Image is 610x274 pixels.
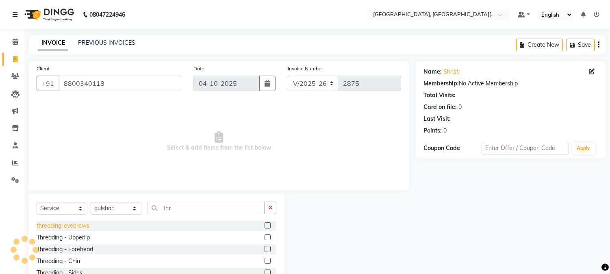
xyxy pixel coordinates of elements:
[37,65,50,72] label: Client
[423,79,459,88] div: Membership:
[193,65,204,72] label: Date
[37,76,59,91] button: +91
[423,115,451,123] div: Last Visit:
[572,142,595,154] button: Apply
[89,3,125,26] b: 08047224946
[423,91,456,100] div: Total Visits:
[423,144,482,152] div: Coupon Code
[59,76,181,91] input: Search by Name/Mobile/Email/Code
[37,222,89,230] div: threading-eyebrows
[423,126,442,135] div: Points:
[566,39,595,51] button: Save
[78,39,135,46] a: PREVIOUS INVOICES
[443,67,460,76] a: Shristi
[423,79,598,88] div: No Active Membership
[38,36,68,50] a: INVOICE
[37,233,90,242] div: Threading - Upperlip
[37,101,401,182] span: Select & add items from the list below
[37,257,80,265] div: Threading - Chin
[458,103,462,111] div: 0
[148,202,265,214] input: Search or Scan
[452,115,455,123] div: -
[423,67,442,76] div: Name:
[443,126,447,135] div: 0
[288,65,323,72] label: Invoice Number
[482,142,569,154] input: Enter Offer / Coupon Code
[37,245,93,254] div: Threading - Forehead
[423,103,457,111] div: Card on file:
[516,39,563,51] button: Create New
[21,3,76,26] img: logo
